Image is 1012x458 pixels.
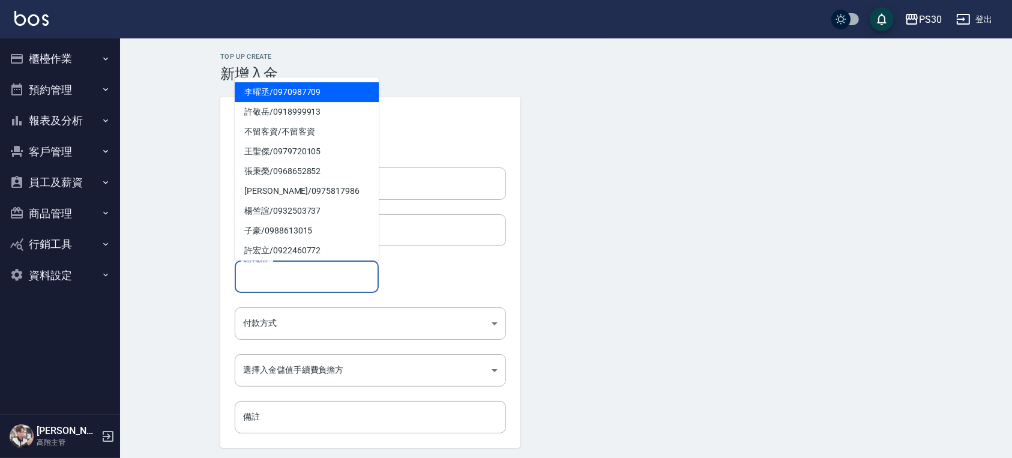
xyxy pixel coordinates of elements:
span: [PERSON_NAME] / 0975817986 [235,181,379,201]
span: 不留客資 / 不留客資 [235,122,379,142]
button: 櫃檯作業 [5,43,115,74]
img: Person [10,424,34,448]
h5: [PERSON_NAME] [37,425,98,437]
span: 王聖傑 / 0979720105 [235,142,379,161]
button: 行銷工具 [5,229,115,260]
button: save [870,7,894,31]
div: PS30 [919,12,942,27]
button: 資料設定 [5,260,115,291]
span: 李曜丞 / 0970987709 [235,82,379,102]
button: 客戶管理 [5,136,115,167]
p: 高階主管 [37,437,98,448]
button: 預約管理 [5,74,115,106]
span: 楊竺諠 / 0932503737 [235,201,379,221]
h3: 新增入金 [220,65,912,82]
button: 報表及分析 [5,105,115,136]
button: 商品管理 [5,198,115,229]
button: 員工及薪資 [5,167,115,198]
img: Logo [14,11,49,26]
span: 許宏立 / 0922460772 [235,241,379,261]
span: [PERSON_NAME] / 0920716158 [235,261,379,280]
span: 張秉榮 / 0968652852 [235,161,379,181]
span: 許敬岳 / 0918999913 [235,102,379,122]
h2: Top Up Create [220,53,912,61]
button: PS30 [900,7,947,32]
button: 登出 [951,8,998,31]
span: 子豪 / 0988613015 [235,221,379,241]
